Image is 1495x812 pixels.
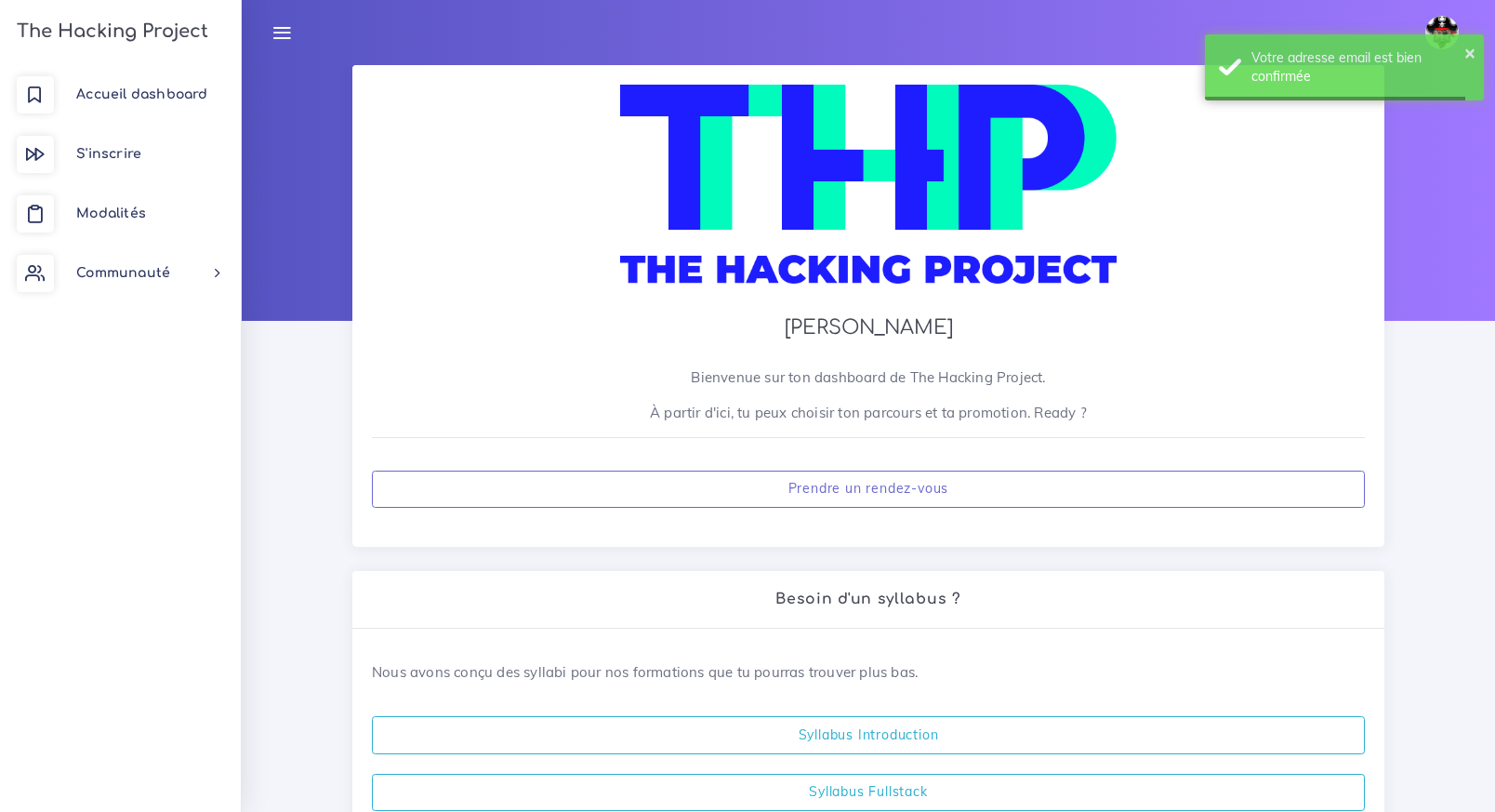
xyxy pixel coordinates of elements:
h2: Besoin d'un syllabus ? [372,591,1365,608]
p: Nous avons conçu des syllabi pour nos formations que tu pourras trouver plus bas. [372,661,1365,684]
h3: The Hacking Project [11,21,208,42]
a: Syllabus Fullstack [372,774,1365,812]
span: S'inscrire [76,147,141,161]
span: Communauté [76,266,170,280]
img: avatar [1425,16,1459,49]
div: Votre adresse email est bien confirmée [1251,48,1470,87]
span: Modalités [76,206,146,220]
button: × [1464,43,1475,61]
p: Bienvenue sur ton dashboard de The Hacking Project. [372,366,1365,389]
a: Syllabus Introduction [372,716,1365,754]
img: logo [620,85,1117,303]
h3: [PERSON_NAME] [372,316,1365,339]
span: Accueil dashboard [76,87,207,101]
p: À partir d'ici, tu peux choisir ton parcours et ta promotion. Ready ? [372,402,1365,424]
a: Prendre un rendez-vous [372,471,1365,509]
